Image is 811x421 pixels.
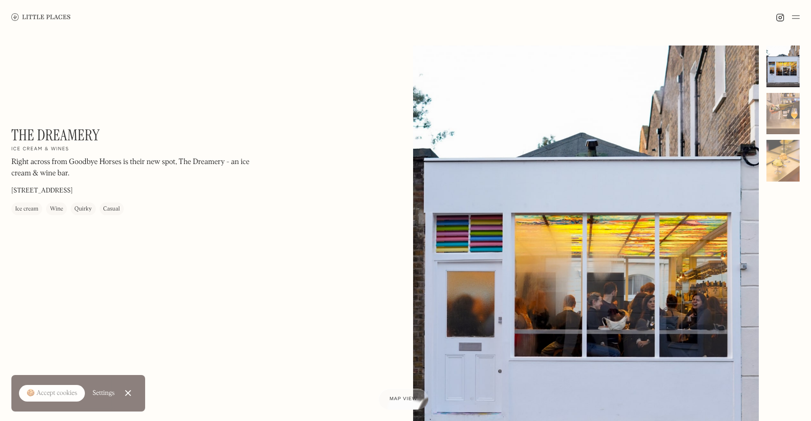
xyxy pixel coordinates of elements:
[19,385,85,402] a: 🍪 Accept cookies
[50,205,63,214] div: Wine
[92,383,115,404] a: Settings
[74,205,92,214] div: Quirky
[11,146,69,153] h2: Ice cream & wines
[103,205,120,214] div: Casual
[27,389,77,398] div: 🍪 Accept cookies
[378,389,429,410] a: Map view
[390,396,417,402] span: Map view
[11,157,267,180] p: Right across from Goodbye Horses is their new spot, The Dreamery - an ice cream & wine bar.
[15,205,38,214] div: Ice cream
[11,126,100,144] h1: The Dreamery
[11,186,73,196] p: [STREET_ADDRESS]
[92,390,115,396] div: Settings
[119,384,138,403] a: Close Cookie Popup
